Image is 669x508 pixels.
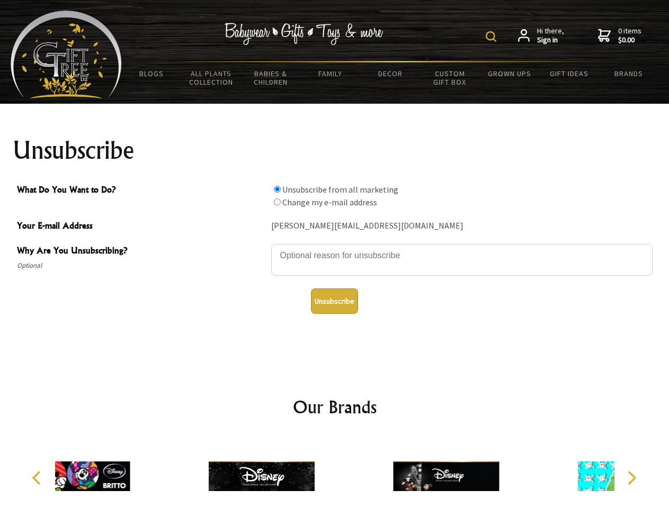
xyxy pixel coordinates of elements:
input: What Do You Want to Do? [274,186,281,193]
div: [PERSON_NAME][EMAIL_ADDRESS][DOMAIN_NAME] [271,218,653,234]
label: Change my e-mail address [282,197,377,207]
span: Hi there, [537,26,564,45]
a: Custom Gift Box [420,62,480,93]
input: What Do You Want to Do? [274,198,281,205]
label: Unsubscribe from all marketing [282,184,398,195]
button: Previous [26,466,50,489]
a: Decor [360,62,420,85]
h2: Our Brands [21,394,648,420]
a: All Plants Collection [182,62,242,93]
a: Hi there,Sign in [518,26,564,45]
a: BLOGS [122,62,182,85]
a: Brands [599,62,659,85]
button: Unsubscribe [311,288,358,314]
strong: Sign in [537,35,564,45]
a: 0 items$0.00 [598,26,641,45]
button: Next [620,466,643,489]
span: What Do You Want to Do? [17,183,266,198]
img: Babyware - Gifts - Toys and more... [11,11,122,98]
a: Grown Ups [479,62,539,85]
span: Optional [17,259,266,272]
span: 0 items [618,26,641,45]
h1: Unsubscribe [13,138,657,163]
textarea: Why Are You Unsubscribing? [271,244,653,276]
img: Babywear - Gifts - Toys & more [225,23,383,45]
a: Gift Ideas [539,62,599,85]
a: Family [301,62,361,85]
img: product search [486,31,496,42]
span: Why Are You Unsubscribing? [17,244,266,259]
strong: $0.00 [618,35,641,45]
span: Your E-mail Address [17,219,266,234]
a: Babies & Children [241,62,301,93]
